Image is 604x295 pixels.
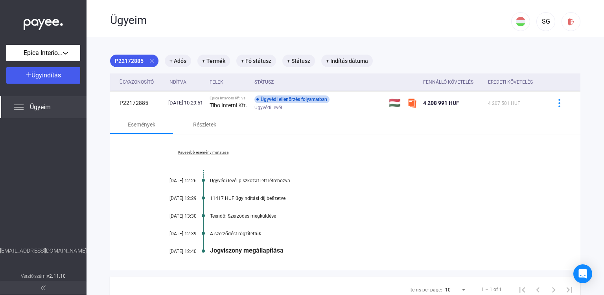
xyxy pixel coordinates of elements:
[516,17,525,26] img: HU
[251,73,385,91] th: Státusz
[573,264,592,283] div: Open Intercom Messenger
[41,286,46,290] img: arrow-double-left-grey.svg
[254,103,282,112] span: Ügyvédi levél
[24,15,63,31] img: white-payee-white-dot.svg
[210,196,541,201] div: 11417 HUF ügyindítási díj befizetve
[128,120,155,129] div: Események
[236,55,276,67] mat-chip: + Fő státusz
[210,96,248,101] div: Epica Interiors Kft. vs
[149,213,197,219] div: [DATE] 13:30
[149,178,197,183] div: [DATE] 12:26
[168,99,204,107] div: [DATE] 10:29:51
[31,71,61,79] span: Ügyindítás
[6,45,80,61] button: Epica Interiors Kft.
[481,285,502,294] div: 1 – 1 of 1
[110,14,511,27] div: Ügyeim
[149,231,197,236] div: [DATE] 12:39
[149,196,197,201] div: [DATE] 12:29
[193,120,216,129] div: Részletek
[110,55,158,67] mat-chip: P22172885
[423,100,459,106] span: 4 208 991 HUF
[120,77,154,87] div: Ügyazonosító
[168,77,186,87] div: Indítva
[168,77,204,87] div: Indítva
[210,247,541,254] div: Jogviszony megállapítása
[149,249,197,254] div: [DATE] 12:40
[321,55,373,67] mat-chip: + Indítás dátuma
[210,178,541,183] div: Ügyvédi levél piszkozat lett létrehozva
[210,213,541,219] div: Teendő: Szerződés megküldése
[539,17,552,26] div: SG
[210,231,541,236] div: A szerződést rögzítettük
[488,101,520,106] span: 4 207 501 HUF
[149,150,257,155] a: Kevesebb esemény mutatása
[197,55,230,67] mat-chip: + Termék
[148,57,155,64] mat-icon: close
[567,18,575,26] img: logout-red
[26,72,31,77] img: plus-white.svg
[511,12,530,31] button: HU
[423,77,482,87] div: Fennálló követelés
[555,99,563,107] img: more-blue
[110,91,165,115] td: P22172885
[445,287,451,293] span: 10
[423,77,473,87] div: Fennálló követelés
[445,285,467,294] mat-select: Items per page:
[551,95,567,111] button: more-blue
[386,91,404,115] td: 🇭🇺
[407,98,417,108] img: szamlazzhu-mini
[47,273,66,279] strong: v2.11.10
[282,55,315,67] mat-chip: + Státusz
[210,102,247,108] strong: Tibo Interni Kft.
[488,77,541,87] div: Eredeti követelés
[254,95,330,103] div: Ügyvédi ellenőrzés folyamatban
[6,67,80,84] button: Ügyindítás
[30,103,51,112] span: Ügyeim
[165,55,191,67] mat-chip: + Adós
[562,12,580,31] button: logout-red
[24,48,63,58] span: Epica Interiors Kft.
[120,77,162,87] div: Ügyazonosító
[409,285,442,295] div: Items per page:
[536,12,555,31] button: SG
[210,77,223,87] div: Felek
[210,77,248,87] div: Felek
[14,103,24,112] img: list.svg
[488,77,533,87] div: Eredeti követelés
